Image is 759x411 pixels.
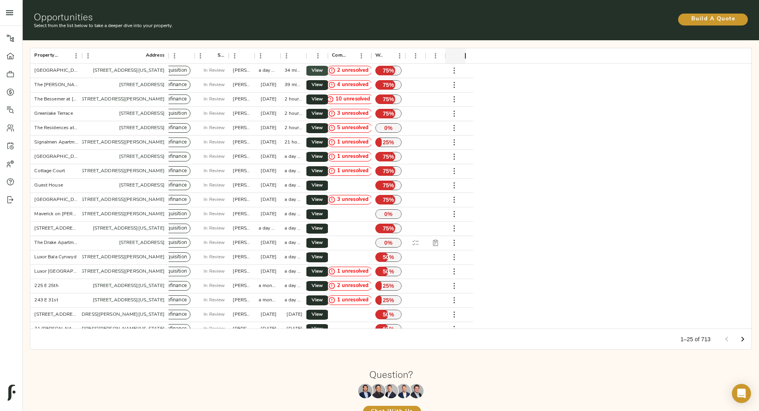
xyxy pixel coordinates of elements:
[389,196,394,204] span: %
[312,110,322,118] span: View
[304,310,330,320] a: View
[80,169,165,173] a: [STREET_ADDRESS][PERSON_NAME]
[327,123,373,133] div: 5 unresolved
[327,195,373,205] div: 3 unresolved
[204,254,225,261] p: In Review
[347,50,358,61] button: Sort
[284,110,302,117] div: 2 hours ago
[135,50,146,61] button: Sort
[375,48,383,63] div: Workflow Progress
[8,385,16,401] img: logo
[334,124,372,132] span: 5 unresolved
[162,325,190,333] span: refinance
[389,67,394,75] span: %
[265,50,277,61] button: Sort
[70,50,82,62] button: Menu
[327,80,373,90] div: 4 unresolved
[233,197,251,203] div: justin@fulcrumlendingcorp.com
[162,124,190,132] span: refinance
[162,139,190,146] span: refinance
[426,48,445,63] div: Report
[286,311,302,318] div: 2 days ago
[233,153,251,160] div: zach@fulcrumlendingcorp.com
[204,124,225,132] p: In Review
[304,209,330,219] a: View
[93,283,165,288] a: [STREET_ADDRESS][US_STATE]
[159,110,190,118] span: acquisition
[80,255,165,260] a: [STREET_ADDRESS][PERSON_NAME]
[312,311,322,319] span: View
[304,94,330,104] a: View
[284,268,302,275] div: a day ago
[334,67,372,75] span: 2 unresolved
[388,210,393,218] span: %
[312,196,322,204] span: View
[312,95,322,104] span: View
[261,240,277,246] div: 2 years ago
[327,66,373,75] div: 2 unresolved
[261,311,277,318] div: 16 days ago
[233,297,251,304] div: zach@fulcrumlendingcorp.com
[304,109,330,119] a: View
[261,197,277,203] div: 4 days ago
[375,295,402,305] p: 25
[304,195,330,205] a: View
[312,67,322,75] span: View
[327,267,373,276] div: 1 unresolved
[681,335,711,343] p: 1–25 of 713
[312,81,322,89] span: View
[233,268,251,275] div: justin@fulcrumlendingcorp.com
[162,96,190,103] span: refinance
[355,50,367,62] button: Menu
[169,48,194,63] div: Type
[59,50,70,61] button: Sort
[284,197,302,203] div: a day ago
[280,48,306,63] div: Last Updated
[312,153,322,161] span: View
[93,298,165,303] a: [STREET_ADDRESS][US_STATE]
[389,253,394,261] span: %
[34,11,510,22] h1: Opportunities
[389,296,394,304] span: %
[304,224,330,234] a: View
[304,281,330,291] a: View
[146,48,165,63] div: Address
[34,254,76,261] div: Luxor Bala Cynwyd
[389,181,394,189] span: %
[82,48,169,63] div: Address
[375,166,402,176] p: 75
[204,268,225,275] p: In Review
[206,50,218,61] button: Sort
[204,96,225,103] p: In Review
[233,168,251,175] div: zach@fulcrumlendingcorp.com
[375,224,402,233] p: 75
[334,110,372,118] span: 3 unresolved
[326,94,374,104] div: 10 unresolved
[409,384,424,398] img: Justin Stamp
[389,138,394,146] span: %
[280,50,292,62] button: Menu
[312,239,322,247] span: View
[284,240,302,246] div: a day ago
[218,48,225,63] div: Stage
[334,196,372,204] span: 3 unresolved
[34,168,65,175] div: Cottage Court
[204,210,225,218] p: In Review
[334,268,372,275] span: 1 unresolved
[375,195,402,205] p: 75
[34,197,78,203] div: Westwood Park Apts
[233,283,251,289] div: zach@fulcrumlendingcorp.com
[30,48,82,63] div: Property Name
[34,125,78,132] div: The Residences at Port Royal
[375,109,402,118] p: 75
[286,326,302,332] div: 2 days ago
[259,297,277,304] div: a month ago
[425,50,436,61] button: Sort
[375,94,402,104] p: 75
[312,296,322,305] span: View
[259,67,277,74] div: a day ago
[233,139,251,146] div: zach@fulcrumlendingcorp.com
[389,267,394,275] span: %
[34,153,78,160] div: Riverwood Park
[328,48,371,63] div: Comments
